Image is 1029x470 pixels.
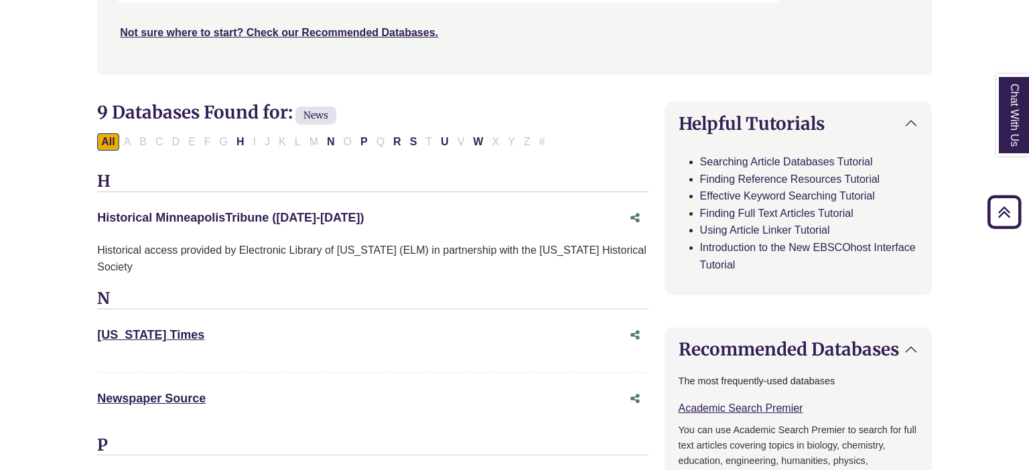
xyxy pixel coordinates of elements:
span: 9 Databases Found for: [97,101,293,123]
a: Using Article Linker Tutorial [700,224,830,236]
div: Alpha-list to filter by first letter of database name [97,135,550,147]
button: Filter Results W [469,133,487,151]
div: Historical access provided by Electronic Library of [US_STATE] (ELM) in partnership with the [US_... [97,242,648,276]
a: Not sure where to start? Check our Recommended Databases. [120,27,438,38]
h3: N [97,289,648,309]
button: Share this database [622,386,648,412]
h3: P [97,436,648,456]
a: [US_STATE] Times [97,328,204,341]
a: Finding Full Text Articles Tutorial [700,208,853,219]
button: Share this database [622,206,648,231]
a: Newspaper Source [97,392,206,405]
button: All [97,133,119,151]
button: Filter Results S [406,133,421,151]
button: Filter Results H [232,133,249,151]
span: News [295,106,336,125]
a: Historical MinneapolisTribune ([DATE]-[DATE]) [97,211,364,224]
button: Filter Results N [323,133,339,151]
button: Filter Results U [437,133,453,151]
a: Academic Search Premier [679,402,803,414]
button: Recommended Databases [665,328,931,370]
a: Finding Reference Resources Tutorial [700,173,880,185]
a: Back to Top [983,203,1026,221]
button: Share this database [622,323,648,348]
button: Filter Results R [389,133,405,151]
a: Searching Article Databases Tutorial [700,156,873,167]
button: Filter Results P [356,133,372,151]
a: Effective Keyword Searching Tutorial [700,190,875,202]
p: The most frequently-used databases [679,374,918,389]
button: Helpful Tutorials [665,102,931,145]
a: Introduction to the New EBSCOhost Interface Tutorial [700,242,916,270]
h3: H [97,172,648,192]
